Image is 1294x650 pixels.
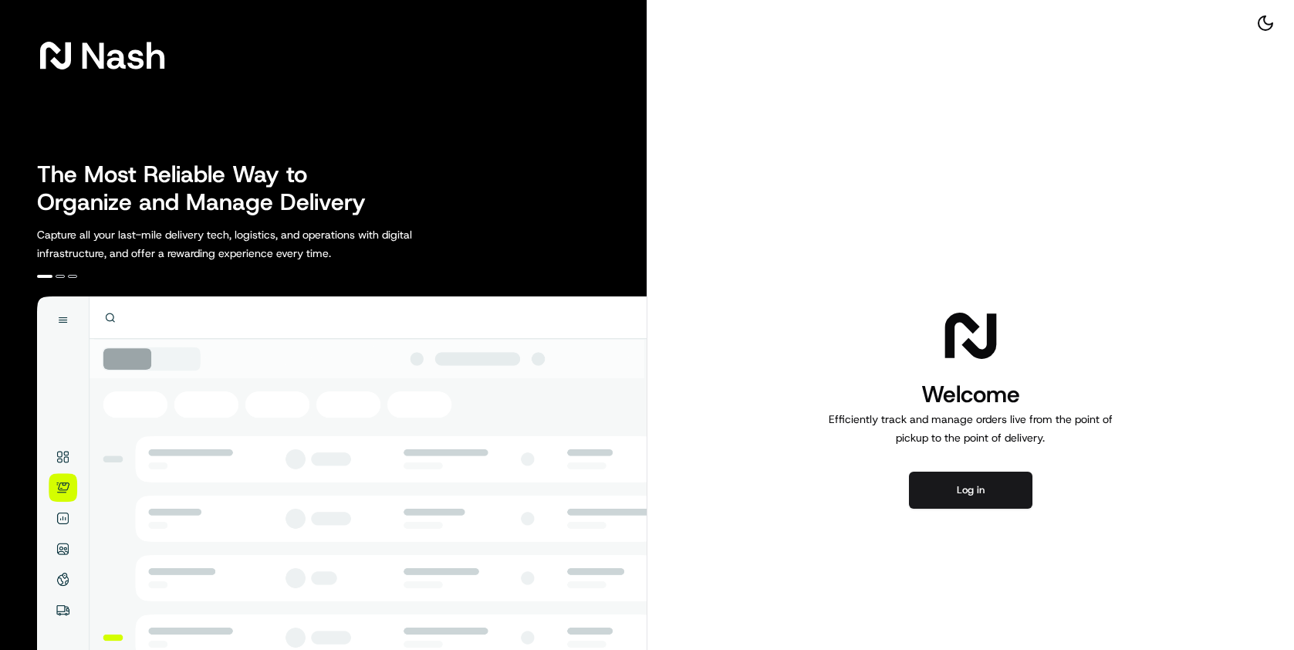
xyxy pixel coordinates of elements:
[37,161,383,216] h2: The Most Reliable Way to Organize and Manage Delivery
[37,225,481,262] p: Capture all your last-mile delivery tech, logistics, and operations with digital infrastructure, ...
[80,40,166,71] span: Nash
[823,410,1119,447] p: Efficiently track and manage orders live from the point of pickup to the point of delivery.
[823,379,1119,410] h1: Welcome
[909,472,1032,509] button: Log in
